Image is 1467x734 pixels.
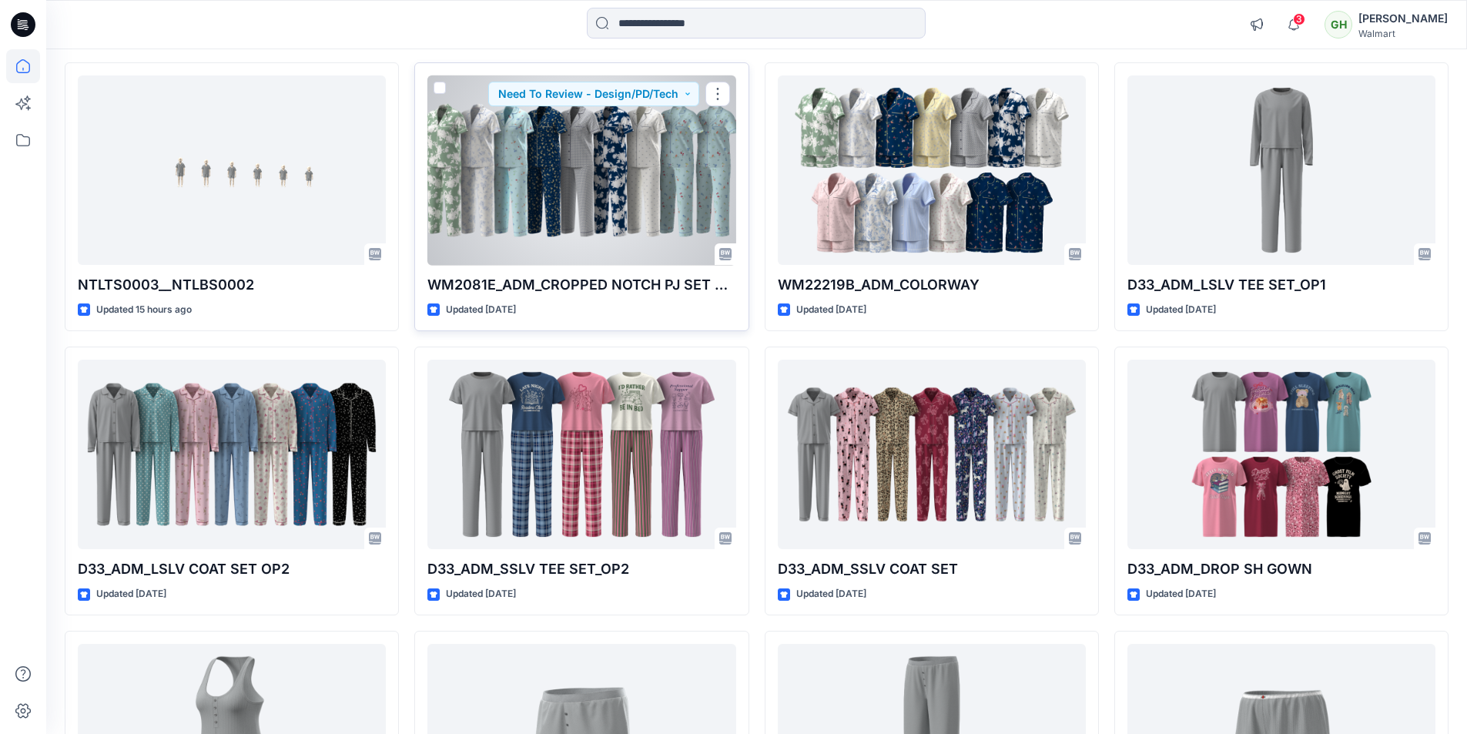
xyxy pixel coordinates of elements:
a: D33_ADM_SSLV TEE SET_OP2 [427,360,735,550]
p: D33_ADM_SSLV COAT SET [778,558,1086,580]
p: NTLTS0003__NTLBS0002 [78,274,386,296]
div: GH [1325,11,1352,39]
div: Walmart [1358,28,1448,39]
a: NTLTS0003__NTLBS0002 [78,75,386,266]
p: Updated [DATE] [1146,586,1216,602]
p: D33_ADM_DROP SH GOWN [1127,558,1435,580]
a: WM22219B_ADM_COLORWAY [778,75,1086,266]
a: WM2081E_ADM_CROPPED NOTCH PJ SET w/ STRAIGHT HEM TOP_COLORWAY [427,75,735,266]
p: Updated [DATE] [446,302,516,318]
span: 3 [1293,13,1305,25]
a: D33_ADM_LSLV COAT SET OP2 [78,360,386,550]
p: Updated [DATE] [796,302,866,318]
a: D33_ADM_LSLV TEE SET_OP1 [1127,75,1435,266]
p: D33_ADM_LSLV TEE SET_OP1 [1127,274,1435,296]
p: WM22219B_ADM_COLORWAY [778,274,1086,296]
div: [PERSON_NAME] [1358,9,1448,28]
p: Updated [DATE] [96,586,166,602]
p: D33_ADM_SSLV TEE SET_OP2 [427,558,735,580]
p: Updated [DATE] [796,586,866,602]
p: Updated 15 hours ago [96,302,192,318]
a: D33_ADM_DROP SH GOWN [1127,360,1435,550]
p: Updated [DATE] [446,586,516,602]
a: D33_ADM_SSLV COAT SET [778,360,1086,550]
p: D33_ADM_LSLV COAT SET OP2 [78,558,386,580]
p: WM2081E_ADM_CROPPED NOTCH PJ SET w/ STRAIGHT HEM TOP_COLORWAY [427,274,735,296]
p: Updated [DATE] [1146,302,1216,318]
